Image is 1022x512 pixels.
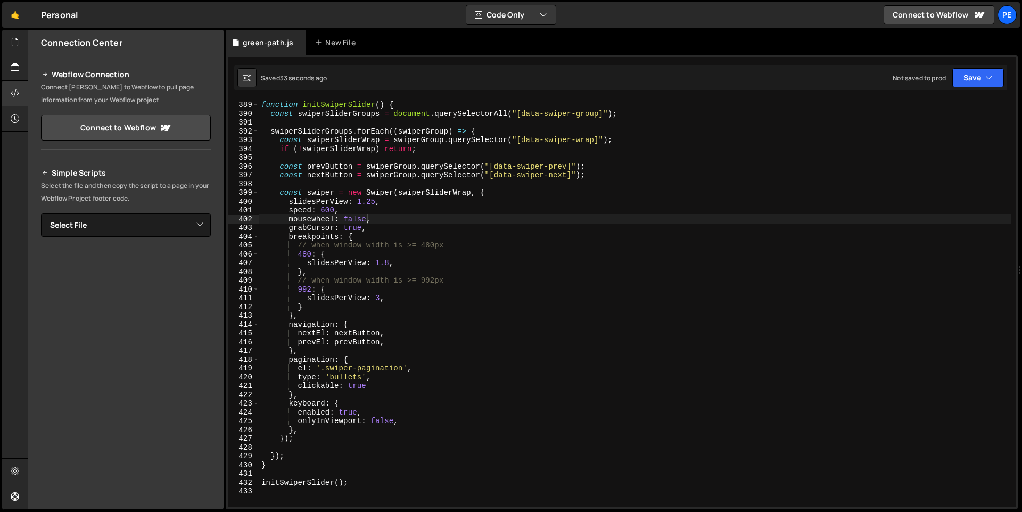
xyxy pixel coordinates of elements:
[228,188,259,197] div: 399
[228,364,259,373] div: 419
[228,162,259,171] div: 396
[228,399,259,408] div: 423
[893,73,946,82] div: Not saved to prod
[228,408,259,417] div: 424
[884,5,994,24] a: Connect to Webflow
[228,443,259,452] div: 428
[228,268,259,277] div: 408
[2,2,28,28] a: 🤙
[228,346,259,356] div: 417
[228,241,259,250] div: 405
[228,224,259,233] div: 403
[41,37,122,48] h2: Connection Center
[228,153,259,162] div: 395
[228,373,259,382] div: 420
[228,206,259,215] div: 401
[228,259,259,268] div: 407
[228,276,259,285] div: 409
[228,197,259,207] div: 400
[228,338,259,347] div: 416
[228,461,259,470] div: 430
[228,329,259,338] div: 415
[228,417,259,426] div: 425
[466,5,556,24] button: Code Only
[228,487,259,496] div: 433
[228,356,259,365] div: 418
[228,215,259,224] div: 402
[228,391,259,400] div: 422
[228,382,259,391] div: 421
[41,167,211,179] h2: Simple Scripts
[41,81,211,106] p: Connect [PERSON_NAME] to Webflow to pull page information from your Webflow project
[952,68,1004,87] button: Save
[228,118,259,127] div: 391
[998,5,1017,24] a: Pe
[228,180,259,189] div: 398
[41,68,211,81] h2: Webflow Connection
[41,254,212,350] iframe: YouTube video player
[228,294,259,303] div: 411
[228,303,259,312] div: 412
[228,101,259,110] div: 389
[41,179,211,205] p: Select the file and then copy the script to a page in your Webflow Project footer code.
[261,73,327,82] div: Saved
[280,73,327,82] div: 33 seconds ago
[41,115,211,141] a: Connect to Webflow
[228,250,259,259] div: 406
[315,37,359,48] div: New File
[228,136,259,145] div: 393
[228,127,259,136] div: 392
[228,320,259,329] div: 414
[228,171,259,180] div: 397
[243,37,293,48] div: green-path.js
[228,110,259,119] div: 390
[228,434,259,443] div: 427
[228,233,259,242] div: 404
[228,145,259,154] div: 394
[41,357,212,453] iframe: YouTube video player
[228,426,259,435] div: 426
[228,452,259,461] div: 429
[41,9,78,21] div: Personal
[228,469,259,478] div: 431
[228,478,259,488] div: 432
[228,311,259,320] div: 413
[228,285,259,294] div: 410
